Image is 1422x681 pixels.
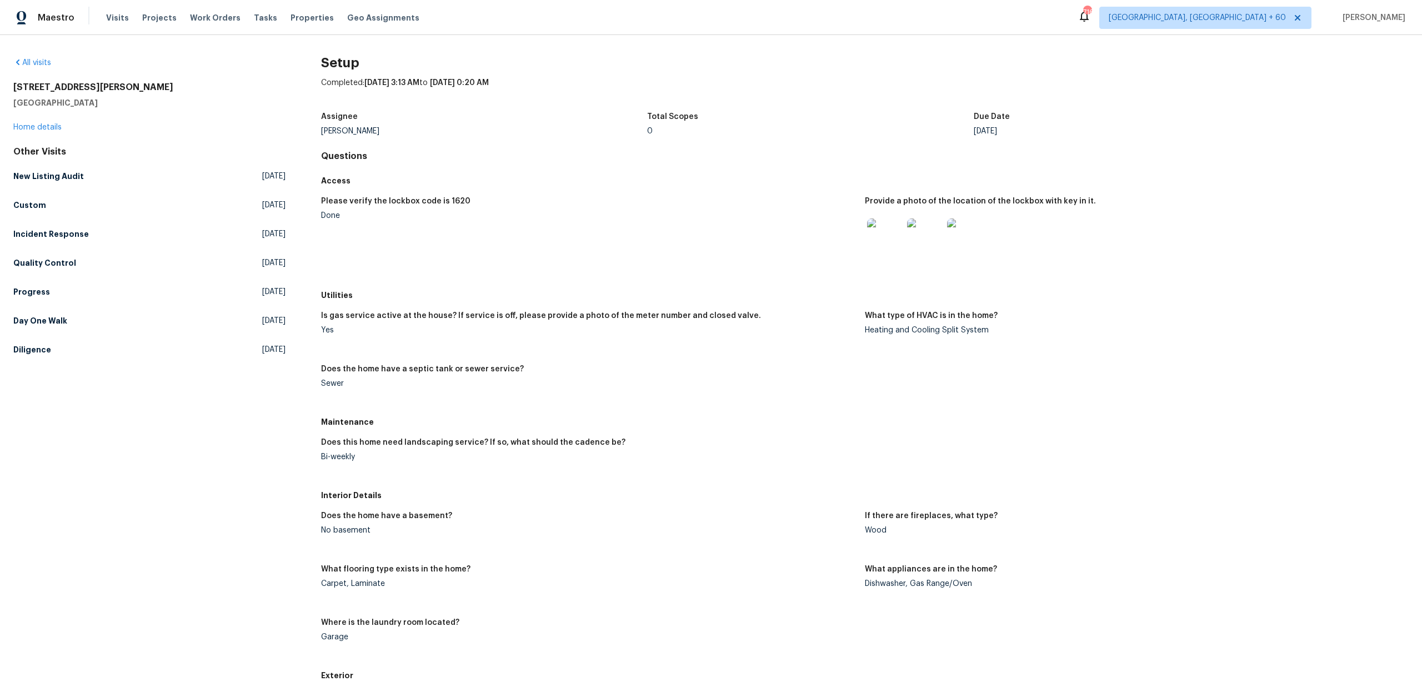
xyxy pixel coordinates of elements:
[321,312,761,320] h5: Is gas service active at the house? If service is off, please provide a photo of the meter number...
[13,195,286,215] a: Custom[DATE]
[321,512,452,520] h5: Does the home have a basement?
[13,340,286,360] a: Diligence[DATE]
[321,365,524,373] h5: Does the home have a septic tank or sewer service?
[321,151,1409,162] h4: Questions
[865,526,1400,534] div: Wood
[321,619,459,627] h5: Where is the laundry room located?
[262,315,286,326] span: [DATE]
[321,212,856,220] div: Done
[321,580,856,588] div: Carpet, Laminate
[13,171,84,182] h5: New Listing Audit
[1083,7,1091,18] div: 716
[647,113,698,121] h5: Total Scopes
[364,79,419,87] span: [DATE] 3:13 AM
[13,282,286,302] a: Progress[DATE]
[865,512,998,520] h5: If there are fireplaces, what type?
[974,113,1010,121] h5: Due Date
[13,146,286,157] div: Other Visits
[347,12,419,23] span: Geo Assignments
[13,97,286,108] h5: [GEOGRAPHIC_DATA]
[13,82,286,93] h2: [STREET_ADDRESS][PERSON_NAME]
[865,565,997,573] h5: What appliances are in the home?
[321,453,856,461] div: Bi-weekly
[321,175,1409,186] h5: Access
[262,228,286,240] span: [DATE]
[262,344,286,355] span: [DATE]
[647,127,974,135] div: 0
[13,311,286,331] a: Day One Walk[DATE]
[38,12,74,23] span: Maestro
[321,57,1409,68] h2: Setup
[262,286,286,297] span: [DATE]
[106,12,129,23] span: Visits
[291,12,334,23] span: Properties
[321,197,470,205] h5: Please verify the lockbox code is 1620
[190,12,241,23] span: Work Orders
[321,113,358,121] h5: Assignee
[865,197,1096,205] h5: Provide a photo of the location of the lockbox with key in it.
[865,312,998,320] h5: What type of HVAC is in the home?
[13,166,286,186] a: New Listing Audit[DATE]
[142,12,177,23] span: Projects
[1338,12,1405,23] span: [PERSON_NAME]
[13,344,51,355] h5: Diligence
[1109,12,1286,23] span: [GEOGRAPHIC_DATA], [GEOGRAPHIC_DATA] + 60
[321,439,625,446] h5: Does this home need landscaping service? If so, what should the cadence be?
[13,200,46,211] h5: Custom
[262,257,286,269] span: [DATE]
[254,14,277,22] span: Tasks
[321,290,1409,301] h5: Utilities
[321,380,856,387] div: Sewer
[13,59,51,67] a: All visits
[321,670,1409,681] h5: Exterior
[13,224,286,244] a: Incident Response[DATE]
[865,326,1400,334] div: Heating and Cooling Split System
[13,228,89,240] h5: Incident Response
[13,315,67,326] h5: Day One Walk
[865,580,1400,588] div: Dishwasher, Gas Range/Oven
[262,200,286,211] span: [DATE]
[13,286,50,297] h5: Progress
[321,326,856,334] div: Yes
[321,490,1409,501] h5: Interior Details
[13,123,62,131] a: Home details
[13,253,286,273] a: Quality Control[DATE]
[321,77,1409,106] div: Completed: to
[321,416,1409,428] h5: Maintenance
[430,79,489,87] span: [DATE] 0:20 AM
[262,171,286,182] span: [DATE]
[13,257,76,269] h5: Quality Control
[321,526,856,534] div: No basement
[321,565,470,573] h5: What flooring type exists in the home?
[974,127,1300,135] div: [DATE]
[321,633,856,641] div: Garage
[321,127,648,135] div: [PERSON_NAME]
